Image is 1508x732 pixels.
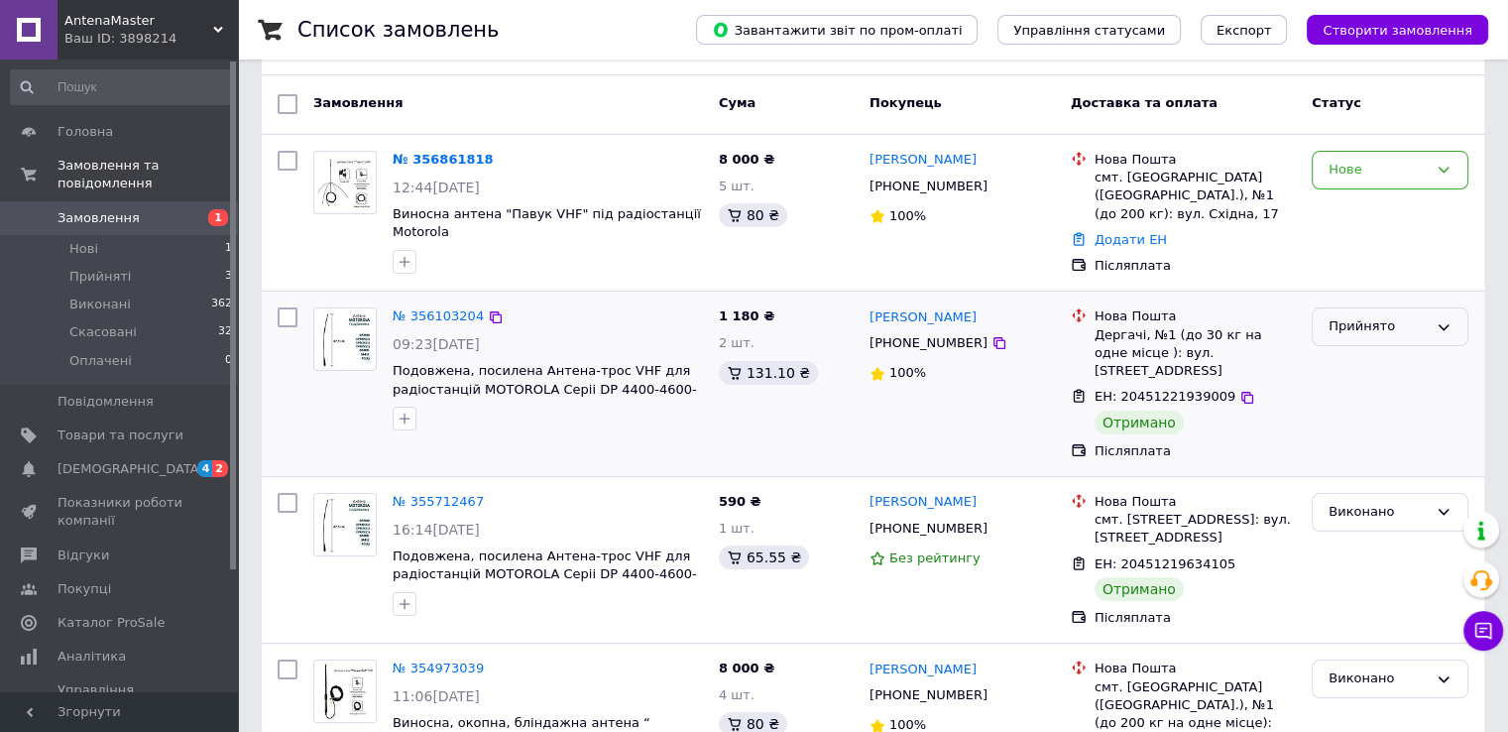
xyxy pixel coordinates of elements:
[313,660,377,723] a: Фото товару
[1287,22,1488,37] a: Створити замовлення
[870,493,977,512] a: [PERSON_NAME]
[69,352,132,370] span: Оплачені
[58,393,154,411] span: Повідомлення
[393,180,480,195] span: 12:44[DATE]
[1095,511,1296,547] div: смт. [STREET_ADDRESS]: вул. [STREET_ADDRESS]
[866,516,991,542] div: [PHONE_NUMBER]
[889,717,926,732] span: 100%
[212,460,228,477] span: 2
[58,648,126,666] span: Аналітика
[719,361,818,385] div: 131.10 ₴
[313,151,377,214] a: Фото товару
[1329,502,1428,523] div: Виконано
[58,547,109,564] span: Відгуки
[719,687,754,702] span: 4 шт.
[719,95,755,110] span: Cума
[58,123,113,141] span: Головна
[696,15,978,45] button: Завантажити звіт по пром-оплаті
[225,240,232,258] span: 1
[58,681,183,717] span: Управління сайтом
[1095,257,1296,275] div: Післяплата
[719,308,774,323] span: 1 180 ₴
[1095,326,1296,381] div: Дергачі, №1 (до 30 кг на одне місце ): вул. [STREET_ADDRESS]
[870,95,942,110] span: Покупець
[69,268,131,286] span: Прийняті
[1095,151,1296,169] div: Нова Пошта
[211,296,232,313] span: 362
[1095,411,1184,434] div: Отримано
[1095,556,1235,571] span: ЕН: 20451219634105
[58,157,238,192] span: Замовлення та повідомлення
[1323,23,1472,38] span: Створити замовлення
[719,335,754,350] span: 2 шт.
[1071,95,1218,110] span: Доставка та оплата
[1095,660,1296,677] div: Нова Пошта
[1329,160,1428,181] div: Нове
[313,95,403,110] span: Замовлення
[719,546,809,569] div: 65.55 ₴
[393,494,484,509] a: № 355712467
[393,363,697,415] a: Подовжена, посилена Антена-трос VHF для радіостанцій MOTOROLA Серіі DP 4400-4600-4800,DP 2400, R7
[297,18,499,42] h1: Список замовлень
[58,494,183,530] span: Показники роботи компанії
[719,661,774,675] span: 8 000 ₴
[719,179,754,193] span: 5 шт.
[889,550,981,565] span: Без рейтингу
[69,323,137,341] span: Скасовані
[208,209,228,226] span: 1
[889,365,926,380] span: 100%
[719,521,754,536] span: 1 шт.
[218,323,232,341] span: 32
[393,152,494,167] a: № 356861818
[1307,15,1488,45] button: Створити замовлення
[1095,389,1235,404] span: ЕН: 20451221939009
[719,494,761,509] span: 590 ₴
[1329,316,1428,337] div: Прийнято
[314,494,376,555] img: Фото товару
[1312,95,1361,110] span: Статус
[393,308,484,323] a: № 356103204
[1095,169,1296,223] div: смт. [GEOGRAPHIC_DATA] ([GEOGRAPHIC_DATA].), №1 (до 200 кг): вул. Східна, 17
[719,152,774,167] span: 8 000 ₴
[393,336,480,352] span: 09:23[DATE]
[870,661,977,679] a: [PERSON_NAME]
[393,549,697,600] a: Подовжена, посилена Антена-трос VHF для радіостанцій MOTOROLA Серіі DP 4400-4600-4800,DP 2400, R7
[866,174,991,199] div: [PHONE_NUMBER]
[870,151,977,170] a: [PERSON_NAME]
[313,493,377,556] a: Фото товару
[58,460,204,478] span: [DEMOGRAPHIC_DATA]
[64,30,238,48] div: Ваш ID: 3898214
[58,580,111,598] span: Покупці
[997,15,1181,45] button: Управління статусами
[10,69,234,105] input: Пошук
[1217,23,1272,38] span: Експорт
[1201,15,1288,45] button: Експорт
[1095,493,1296,511] div: Нова Пошта
[58,209,140,227] span: Замовлення
[1013,23,1165,38] span: Управління статусами
[1463,611,1503,651] button: Чат з покупцем
[1095,577,1184,601] div: Отримано
[58,614,165,632] span: Каталог ProSale
[64,12,213,30] span: AntenaMaster
[1329,669,1428,689] div: Виконано
[69,296,131,313] span: Виконані
[712,21,962,39] span: Завантажити звіт по пром-оплаті
[393,661,484,675] a: № 354973039
[1095,609,1296,627] div: Післяплата
[719,203,787,227] div: 80 ₴
[866,682,991,708] div: [PHONE_NUMBER]
[197,460,213,477] span: 4
[1095,232,1167,247] a: Додати ЕН
[1095,307,1296,325] div: Нова Пошта
[313,307,377,371] a: Фото товару
[870,308,977,327] a: [PERSON_NAME]
[225,268,232,286] span: 3
[314,152,376,212] img: Фото товару
[58,427,183,444] span: Товари та послуги
[889,208,926,223] span: 100%
[314,308,376,370] img: Фото товару
[393,206,701,240] a: Виносна антена "Павук VHF" під радіостанції Motorola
